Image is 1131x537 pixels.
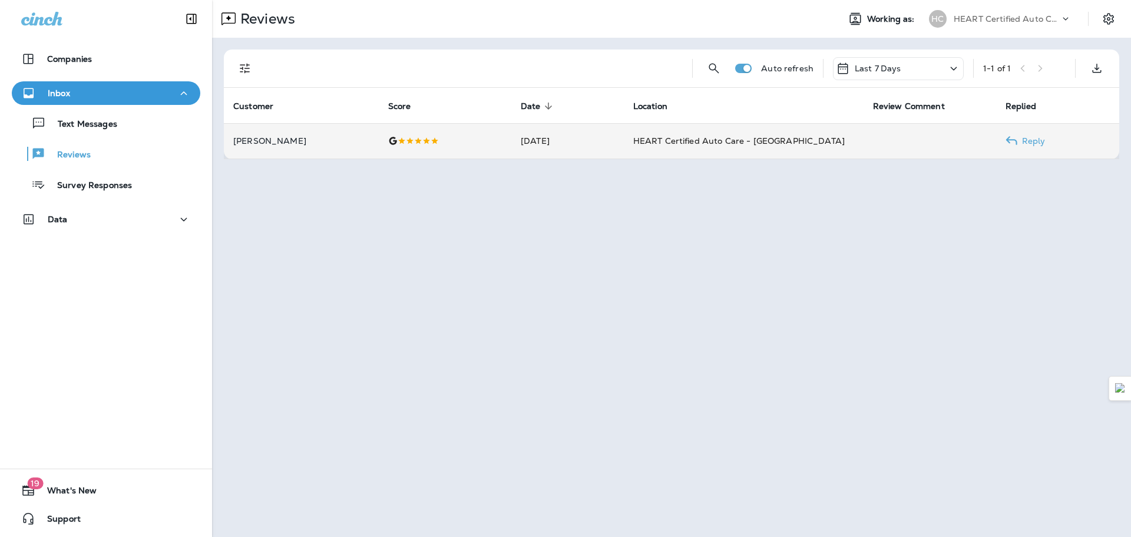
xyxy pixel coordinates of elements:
[12,111,200,136] button: Text Messages
[12,507,200,531] button: Support
[983,64,1011,73] div: 1 - 1 of 1
[12,141,200,166] button: Reviews
[27,477,43,489] span: 19
[35,514,81,528] span: Support
[1006,101,1036,111] span: Replied
[633,101,683,111] span: Location
[45,150,91,161] p: Reviews
[12,479,200,502] button: 19What's New
[48,215,68,224] p: Data
[47,54,92,64] p: Companies
[12,81,200,105] button: Inbox
[873,101,960,111] span: Review Comment
[761,64,813,73] p: Auto refresh
[175,7,208,31] button: Collapse Sidebar
[48,88,70,98] p: Inbox
[46,119,117,130] p: Text Messages
[954,14,1060,24] p: HEART Certified Auto Care
[233,57,257,80] button: Filters
[35,486,97,500] span: What's New
[12,172,200,197] button: Survey Responses
[929,10,947,28] div: HC
[1085,57,1109,80] button: Export as CSV
[867,14,917,24] span: Working as:
[12,207,200,231] button: Data
[1115,383,1126,394] img: Detect Auto
[233,101,289,111] span: Customer
[12,47,200,71] button: Companies
[1017,136,1046,146] p: Reply
[1006,101,1051,111] span: Replied
[521,101,556,111] span: Date
[521,101,541,111] span: Date
[233,136,369,146] p: [PERSON_NAME]
[45,180,132,192] p: Survey Responses
[388,101,411,111] span: Score
[388,101,426,111] span: Score
[633,101,667,111] span: Location
[233,101,273,111] span: Customer
[511,123,624,159] td: [DATE]
[1098,8,1119,29] button: Settings
[633,136,845,146] span: HEART Certified Auto Care - [GEOGRAPHIC_DATA]
[873,101,945,111] span: Review Comment
[702,57,726,80] button: Search Reviews
[236,10,295,28] p: Reviews
[855,64,901,73] p: Last 7 Days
